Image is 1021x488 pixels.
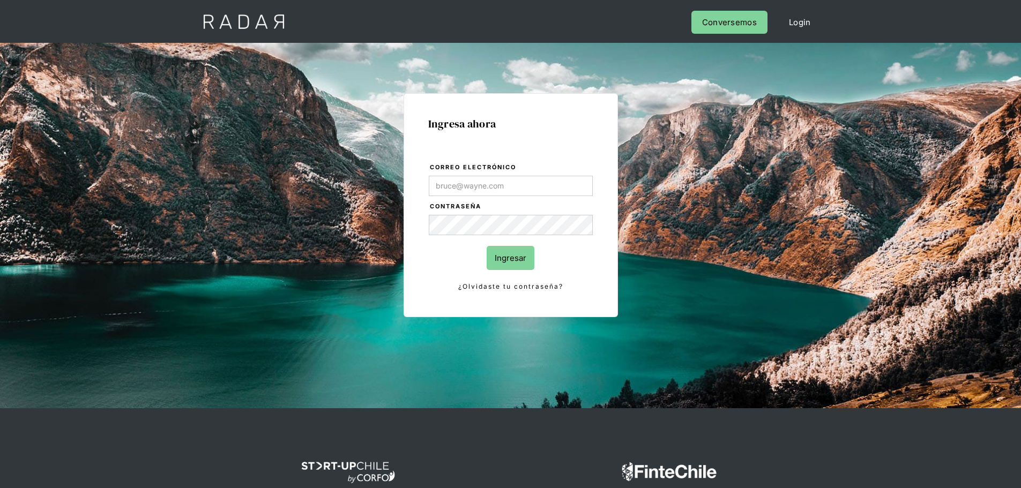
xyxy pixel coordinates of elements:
a: ¿Olvidaste tu contraseña? [429,281,593,292]
input: Ingresar [487,246,534,270]
a: Login [778,11,822,34]
form: Login Form [428,162,593,292]
a: Conversemos [691,11,767,34]
input: bruce@wayne.com [429,176,593,196]
h1: Ingresa ahora [428,118,593,130]
label: Contraseña [430,201,593,212]
label: Correo electrónico [430,162,593,173]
